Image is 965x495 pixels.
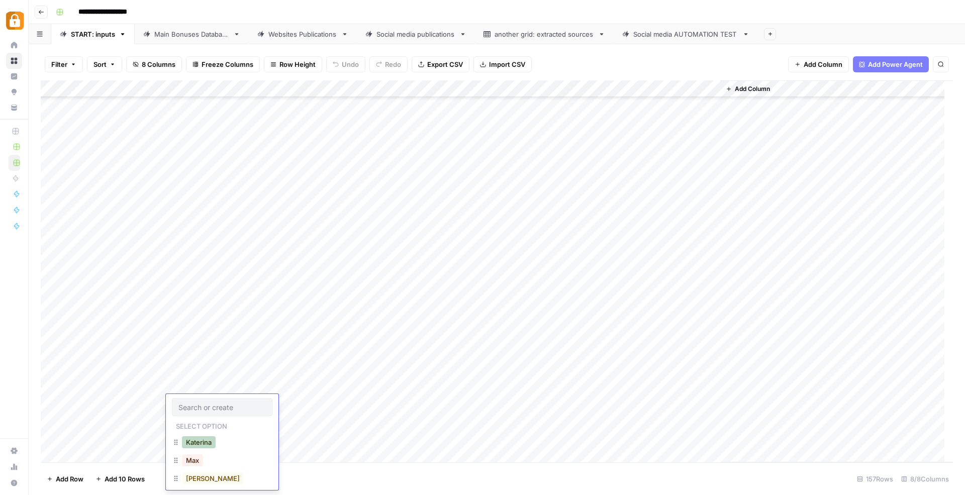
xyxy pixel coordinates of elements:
div: another grid: extracted sources [495,29,594,39]
a: START: inputs [51,24,135,44]
button: Add Column [788,56,849,72]
a: Usage [6,459,22,475]
button: [PERSON_NAME] [182,472,244,484]
div: Social media AUTOMATION TEST [633,29,738,39]
button: Add Column [722,82,774,95]
a: another grid: extracted sources [475,24,614,44]
span: Add 10 Rows [105,474,145,484]
input: Search or create [178,403,266,412]
span: Filter [51,59,67,69]
div: Social media publications [376,29,455,39]
a: Home [6,37,22,53]
span: Import CSV [489,59,525,69]
div: 8/8 Columns [897,471,953,487]
div: Katerina [172,434,272,452]
span: Freeze Columns [202,59,253,69]
span: Redo [385,59,401,69]
a: Browse [6,53,22,69]
a: Websites Publications [249,24,357,44]
span: Sort [93,59,107,69]
button: Import CSV [473,56,532,72]
button: Help + Support [6,475,22,491]
span: Row Height [279,59,316,69]
span: Undo [342,59,359,69]
div: [PERSON_NAME] [172,470,272,488]
button: Export CSV [412,56,469,72]
a: Your Data [6,100,22,116]
button: Max [182,454,203,466]
button: Filter [45,56,83,72]
div: Websites Publications [268,29,337,39]
button: Row Height [264,56,322,72]
a: Social media publications [357,24,475,44]
button: Undo [326,56,365,72]
div: 157 Rows [853,471,897,487]
button: Add Power Agent [853,56,929,72]
span: Export CSV [427,59,463,69]
a: Main Bonuses Database [135,24,249,44]
div: START: inputs [71,29,115,39]
button: Katerina [182,436,216,448]
span: Add Column [735,84,770,93]
button: Redo [369,56,408,72]
button: Add Row [41,471,89,487]
a: Insights [6,68,22,84]
span: Add Column [804,59,842,69]
img: Adzz Logo [6,12,24,30]
span: Add Power Agent [868,59,923,69]
a: Social media AUTOMATION TEST [614,24,758,44]
p: Select option [172,419,231,431]
span: 8 Columns [142,59,175,69]
button: 8 Columns [126,56,182,72]
a: Settings [6,443,22,459]
span: Add Row [56,474,83,484]
a: Opportunities [6,84,22,100]
div: Max [172,452,272,470]
button: Sort [87,56,122,72]
button: Freeze Columns [186,56,260,72]
div: Main Bonuses Database [154,29,229,39]
button: Add 10 Rows [89,471,151,487]
button: Workspace: Adzz [6,8,22,33]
